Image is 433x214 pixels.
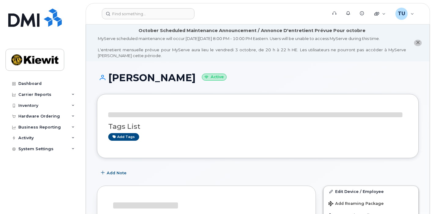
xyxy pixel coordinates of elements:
[139,27,365,34] div: October Scheduled Maintenance Announcement / Annonce D'entretient Prévue Pour octobre
[324,197,418,209] button: Add Roaming Package
[98,36,406,58] div: MyServe scheduled maintenance will occur [DATE][DATE] 8:00 PM - 10:00 PM Eastern. Users will be u...
[328,201,384,207] span: Add Roaming Package
[107,170,127,176] span: Add Note
[414,40,422,46] button: close notification
[97,167,132,178] button: Add Note
[108,133,139,141] a: Add tags
[202,74,227,81] small: Active
[108,123,407,130] h3: Tags List
[324,186,418,197] a: Edit Device / Employee
[97,72,419,83] h1: [PERSON_NAME]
